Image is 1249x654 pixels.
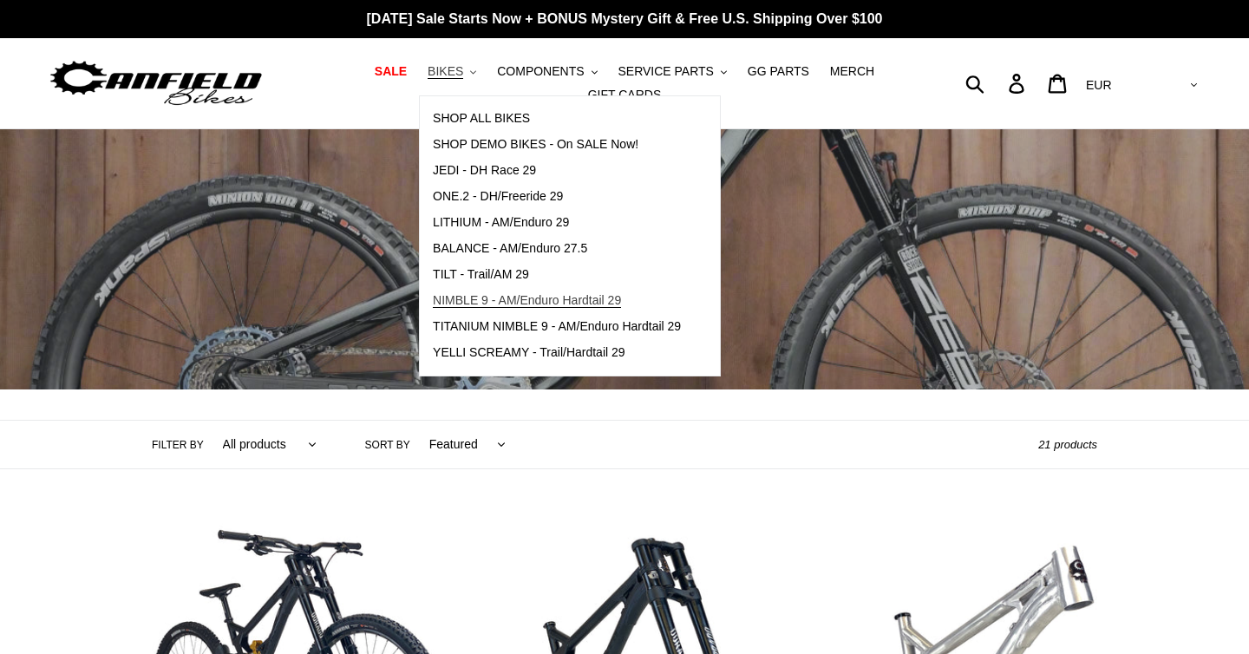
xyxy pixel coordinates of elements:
[488,60,605,83] button: COMPONENTS
[48,56,265,111] img: Canfield Bikes
[975,64,1019,102] input: Search
[433,163,536,178] span: JEDI - DH Race 29
[588,88,662,102] span: GIFT CARDS
[433,189,563,204] span: ONE.2 - DH/Freeride 29
[375,64,407,79] span: SALE
[433,111,530,126] span: SHOP ALL BIKES
[420,158,694,184] a: JEDI - DH Race 29
[497,64,584,79] span: COMPONENTS
[366,60,415,83] a: SALE
[433,319,681,334] span: TITANIUM NIMBLE 9 - AM/Enduro Hardtail 29
[433,267,529,282] span: TILT - Trail/AM 29
[420,288,694,314] a: NIMBLE 9 - AM/Enduro Hardtail 29
[420,132,694,158] a: SHOP DEMO BIKES - On SALE Now!
[618,64,713,79] span: SERVICE PARTS
[420,340,694,366] a: YELLI SCREAMY - Trail/Hardtail 29
[420,106,694,132] a: SHOP ALL BIKES
[748,64,809,79] span: GG PARTS
[433,137,638,152] span: SHOP DEMO BIKES - On SALE Now!
[420,210,694,236] a: LITHIUM - AM/Enduro 29
[420,262,694,288] a: TILT - Trail/AM 29
[420,314,694,340] a: TITANIUM NIMBLE 9 - AM/Enduro Hardtail 29
[419,60,485,83] button: BIKES
[420,184,694,210] a: ONE.2 - DH/Freeride 29
[1038,438,1097,451] span: 21 products
[433,345,625,360] span: YELLI SCREAMY - Trail/Hardtail 29
[152,437,204,453] label: Filter by
[433,215,569,230] span: LITHIUM - AM/Enduro 29
[609,60,735,83] button: SERVICE PARTS
[420,236,694,262] a: BALANCE - AM/Enduro 27.5
[433,241,587,256] span: BALANCE - AM/Enduro 27.5
[428,64,463,79] span: BIKES
[830,64,874,79] span: MERCH
[365,437,410,453] label: Sort by
[579,83,670,107] a: GIFT CARDS
[739,60,818,83] a: GG PARTS
[433,293,621,308] span: NIMBLE 9 - AM/Enduro Hardtail 29
[821,60,883,83] a: MERCH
